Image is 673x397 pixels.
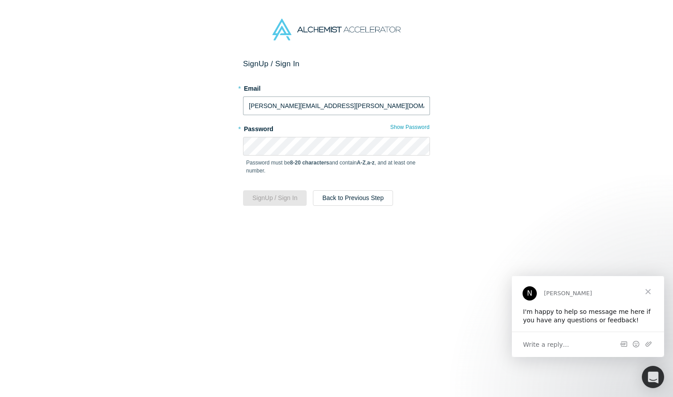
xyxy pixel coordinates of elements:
[367,160,375,166] strong: a-z
[357,160,366,166] strong: A-Z
[243,59,430,68] h2: Sign Up / Sign In
[11,63,57,74] span: Write a reply…
[11,32,141,49] div: I'm happy to help so message me here if you have any questions or feedback!
[390,121,430,133] button: Show Password
[243,190,307,206] button: SignUp / Sign In
[512,276,664,357] iframe: Intercom live chat message
[290,160,329,166] strong: 8-20 characters
[243,81,430,93] label: Email
[243,121,430,134] label: Password
[272,19,401,40] img: Alchemist Accelerator Logo
[313,190,393,206] button: Back to Previous Step
[246,159,427,175] p: Password must be and contain , , and at least one number.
